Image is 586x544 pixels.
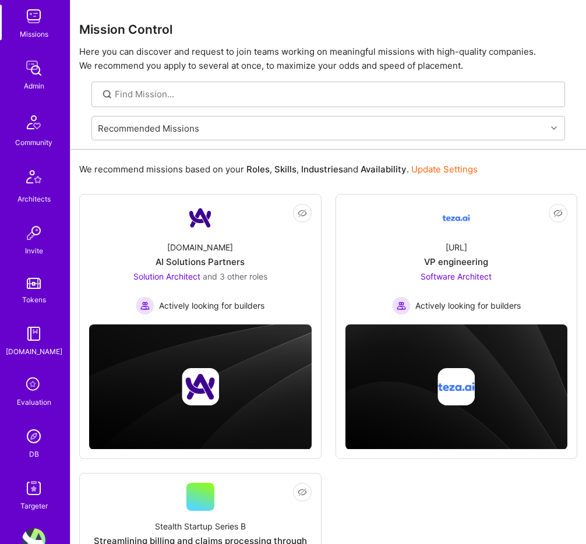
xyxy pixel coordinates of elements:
i: icon Chevron [551,125,557,131]
div: [URL] [446,241,467,253]
i: icon SelectionTeam [23,374,45,396]
div: Admin [24,80,44,92]
p: We recommend missions based on your , , and . [79,163,478,175]
img: tokens [27,278,41,289]
i: icon EyeClosed [298,488,307,497]
img: Architects [20,165,48,193]
b: Availability [361,164,407,175]
img: Actively looking for builders [136,296,154,315]
img: Company logo [437,368,475,405]
img: cover [345,324,568,450]
b: Skills [274,164,296,175]
img: Community [20,108,48,136]
img: cover [89,324,312,450]
div: Invite [25,245,43,257]
div: Targeter [20,500,48,512]
img: admin teamwork [22,56,45,80]
div: DB [29,448,39,460]
div: Stealth Startup Series B [155,520,246,532]
span: Actively looking for builders [159,299,264,312]
div: [DOMAIN_NAME] [6,345,62,358]
span: and 3 other roles [203,271,267,281]
p: Here you can discover and request to join teams working on meaningful missions with high-quality ... [79,45,577,73]
a: Company Logo[URL]VP engineeringSoftware Architect Actively looking for buildersActively looking f... [345,204,568,315]
div: AI Solutions Partners [156,256,245,268]
span: Software Architect [421,271,492,281]
img: Invite [22,221,45,245]
img: teamwork [22,5,45,28]
img: Company Logo [186,204,214,232]
i: icon SearchGrey [101,88,114,101]
i: icon EyeClosed [553,209,563,218]
img: Admin Search [22,425,45,448]
div: Tokens [22,294,46,306]
div: VP engineering [424,256,488,268]
div: Missions [20,28,48,40]
b: Roles [246,164,270,175]
div: Recommended Missions [98,122,199,134]
img: Company Logo [442,204,470,232]
div: Evaluation [17,396,51,408]
b: Industries [301,164,343,175]
input: Find Mission... [115,88,556,100]
a: Update Settings [411,164,478,175]
div: Community [15,136,52,149]
img: Actively looking for builders [392,296,411,315]
a: Company Logo[DOMAIN_NAME]AI Solutions PartnersSolution Architect and 3 other rolesActively lookin... [89,204,312,315]
img: Company logo [182,368,219,405]
h3: Mission Control [79,22,577,37]
img: Skill Targeter [22,476,45,500]
i: icon EyeClosed [298,209,307,218]
div: Architects [17,193,51,205]
div: [DOMAIN_NAME] [167,241,233,253]
img: guide book [22,322,45,345]
span: Actively looking for builders [415,299,521,312]
span: Solution Architect [133,271,200,281]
